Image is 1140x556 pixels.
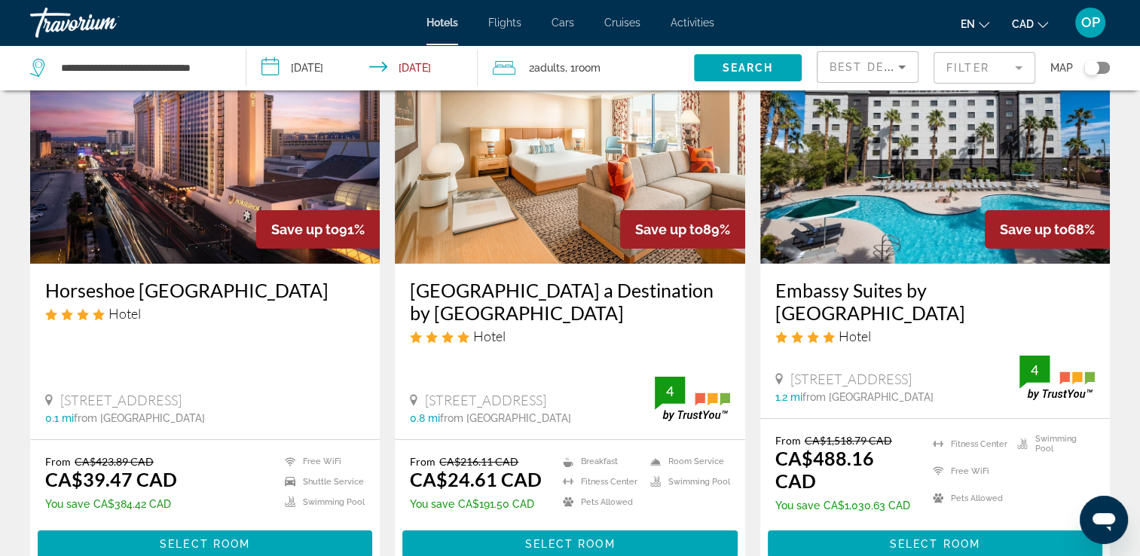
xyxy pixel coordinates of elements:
[45,498,90,510] span: You save
[246,45,478,90] button: Check-in date: Sep 16, 2025 Check-out date: Sep 18, 2025
[671,17,714,29] a: Activities
[277,455,365,468] li: Free WiFi
[775,434,801,447] span: From
[410,455,436,468] span: From
[524,538,615,550] span: Select Room
[410,498,542,510] p: CA$191.50 CAD
[108,305,141,322] span: Hotel
[1073,61,1110,75] button: Toggle map
[74,412,205,424] span: from [GEOGRAPHIC_DATA]
[45,468,177,490] ins: CA$39.47 CAD
[643,475,730,488] li: Swimming Pool
[643,455,730,468] li: Room Service
[925,488,1010,508] li: Pets Allowed
[790,371,912,387] span: [STREET_ADDRESS]
[38,534,372,551] a: Select Room
[565,57,601,78] span: , 1
[277,475,365,488] li: Shuttle Service
[75,455,154,468] del: CA$423.89 CAD
[775,279,1095,324] a: Embassy Suites by [GEOGRAPHIC_DATA]
[60,392,182,408] span: [STREET_ADDRESS]
[425,392,546,408] span: [STREET_ADDRESS]
[45,412,74,424] span: 0.1 mi
[1080,496,1128,544] iframe: Button to launch messaging window
[925,434,1010,454] li: Fitness Center
[45,455,71,468] span: From
[426,17,458,29] a: Hotels
[722,62,773,74] span: Search
[1050,57,1073,78] span: Map
[604,17,640,29] a: Cruises
[555,496,643,509] li: Pets Allowed
[410,468,542,490] ins: CA$24.61 CAD
[440,412,571,424] span: from [GEOGRAPHIC_DATA]
[555,455,643,468] li: Breakfast
[1012,18,1034,30] span: CAD
[160,538,250,550] span: Select Room
[1071,7,1110,38] button: User Menu
[620,210,745,249] div: 89%
[1019,361,1050,379] div: 4
[655,382,685,400] div: 4
[271,221,339,237] span: Save up to
[473,328,506,344] span: Hotel
[488,17,521,29] a: Flights
[961,13,989,35] button: Change language
[775,499,820,512] span: You save
[529,57,565,78] span: 2
[552,17,574,29] a: Cars
[30,3,181,42] a: Travorium
[830,58,906,76] mat-select: Sort by
[775,391,802,403] span: 1.2 mi
[655,377,730,421] img: trustyou-badge.svg
[934,51,1035,84] button: Filter
[256,210,380,249] div: 91%
[410,279,729,324] a: [GEOGRAPHIC_DATA] a Destination by [GEOGRAPHIC_DATA]
[985,210,1110,249] div: 68%
[775,328,1095,344] div: 4 star Hotel
[775,447,874,492] ins: CA$488.16 CAD
[410,412,440,424] span: 0.8 mi
[1010,434,1095,454] li: Swimming Pool
[277,496,365,509] li: Swimming Pool
[439,455,518,468] del: CA$216.11 CAD
[555,475,643,488] li: Fitness Center
[802,391,934,403] span: from [GEOGRAPHIC_DATA]
[395,23,744,264] img: Hotel image
[575,62,601,74] span: Room
[890,538,980,550] span: Select Room
[45,279,365,301] a: Horseshoe [GEOGRAPHIC_DATA]
[925,461,1010,481] li: Free WiFi
[768,534,1102,551] a: Select Room
[1081,15,1100,30] span: OP
[1019,356,1095,400] img: trustyou-badge.svg
[830,61,908,73] span: Best Deals
[635,221,703,237] span: Save up to
[1000,221,1068,237] span: Save up to
[410,328,729,344] div: 4 star Hotel
[30,23,380,264] img: Hotel image
[760,23,1110,264] img: Hotel image
[45,498,177,510] p: CA$384.42 CAD
[478,45,694,90] button: Travelers: 2 adults, 0 children
[805,434,892,447] del: CA$1,518.79 CAD
[694,54,802,81] button: Search
[410,498,454,510] span: You save
[961,18,975,30] span: en
[775,499,914,512] p: CA$1,030.63 CAD
[534,62,565,74] span: Adults
[1012,13,1048,35] button: Change currency
[45,305,365,322] div: 4 star Hotel
[839,328,871,344] span: Hotel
